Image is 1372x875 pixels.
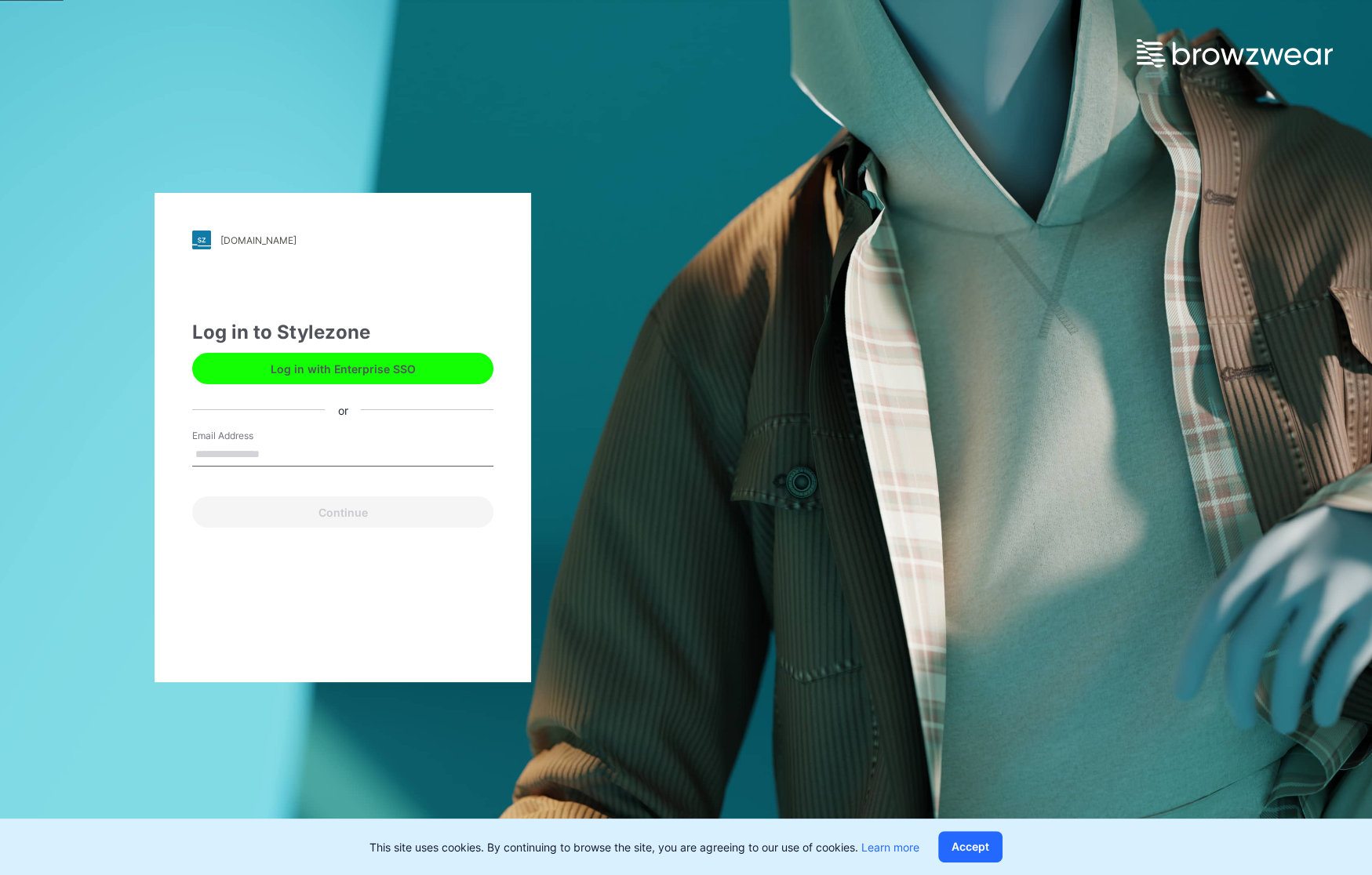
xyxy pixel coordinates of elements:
button: Log in with Enterprise SSO [192,353,493,384]
a: [DOMAIN_NAME] [192,231,493,249]
div: Log in to Stylezone [192,318,493,347]
img: stylezone-logo.562084cfcfab977791bfbf7441f1a819.svg [192,231,211,249]
div: [DOMAIN_NAME] [220,234,297,246]
a: Learn more [861,841,919,854]
img: browzwear-logo.e42bd6dac1945053ebaf764b6aa21510.svg [1137,39,1333,67]
p: This site uses cookies. By continuing to browse the site, you are agreeing to our use of cookies. [369,839,919,855]
div: or [326,401,361,418]
label: Email Address [192,429,302,443]
button: Accept [938,831,1003,862]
